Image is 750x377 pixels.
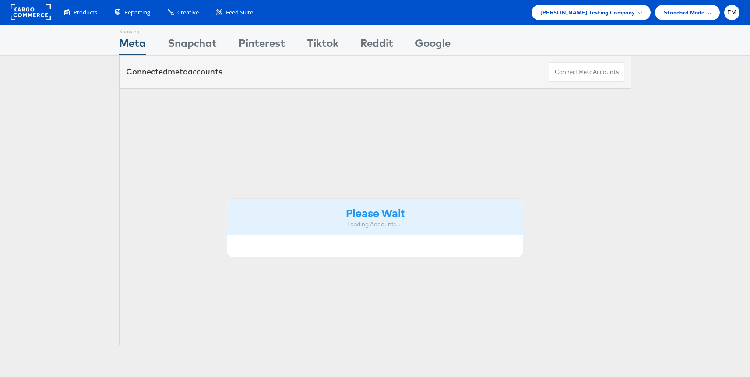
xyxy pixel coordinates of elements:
[540,8,635,17] span: [PERSON_NAME] Testing Company
[415,35,451,55] div: Google
[346,205,405,220] strong: Please Wait
[168,67,188,77] span: meta
[727,10,737,15] span: EM
[119,35,146,55] div: Meta
[226,8,253,17] span: Feed Suite
[578,68,593,76] span: meta
[664,8,704,17] span: Standard Mode
[74,8,97,17] span: Products
[177,8,199,17] span: Creative
[234,220,517,229] div: Loading Accounts ....
[119,25,146,35] div: Showing
[239,35,285,55] div: Pinterest
[126,66,222,78] div: Connected accounts
[168,35,217,55] div: Snapchat
[124,8,150,17] span: Reporting
[360,35,393,55] div: Reddit
[307,35,338,55] div: Tiktok
[549,62,624,82] button: ConnectmetaAccounts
